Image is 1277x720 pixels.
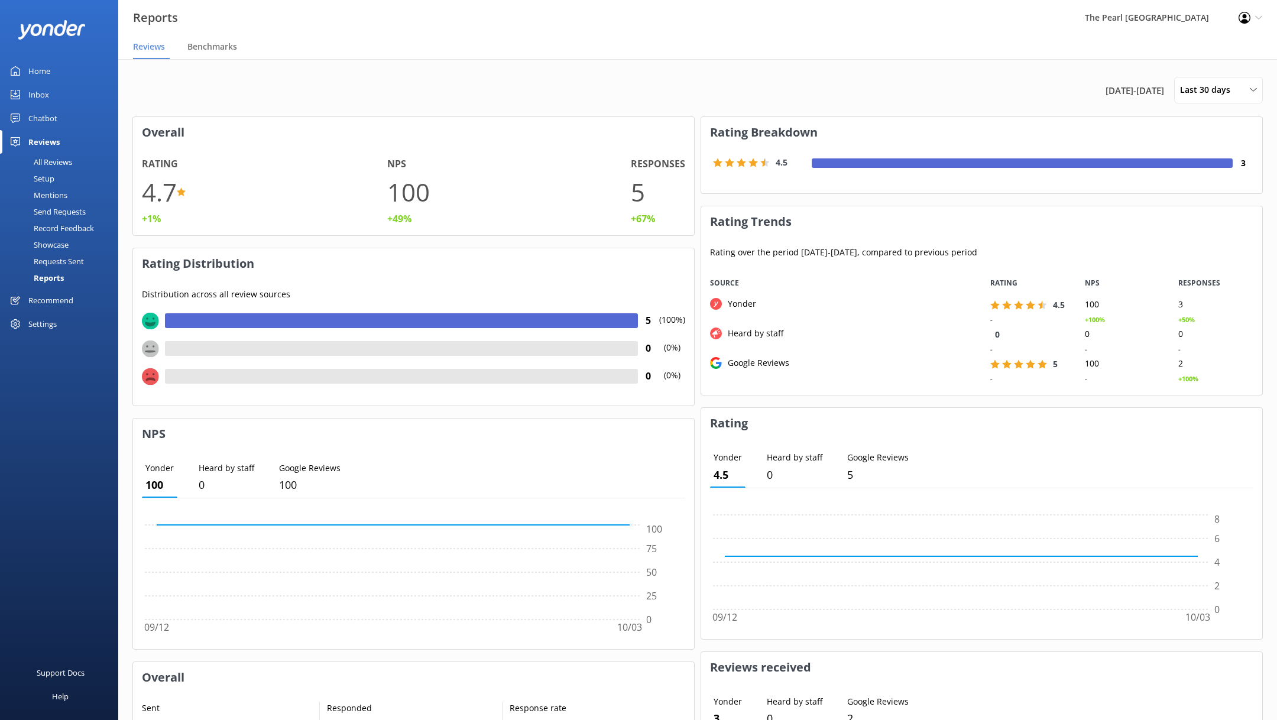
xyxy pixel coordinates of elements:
[133,8,178,27] h3: Reports
[1076,327,1169,342] div: 0
[279,476,341,494] p: 100
[631,172,645,212] h1: 5
[142,288,685,301] p: Distribution across all review sources
[7,253,84,270] div: Requests Sent
[133,662,694,693] h3: Overall
[646,542,657,555] tspan: 75
[7,154,118,170] a: All Reviews
[659,313,685,341] p: (100%)
[767,695,822,708] p: Heard by staff
[1178,374,1198,384] div: +100%
[767,466,822,484] p: 0
[187,41,237,53] span: Benchmarks
[995,329,1000,340] span: 0
[646,613,652,626] tspan: 0
[145,476,174,494] p: 100
[701,652,1262,683] h3: Reviews received
[1214,579,1220,592] tspan: 2
[847,695,909,708] p: Google Reviews
[7,187,118,203] a: Mentions
[1106,83,1164,98] span: [DATE] - [DATE]
[145,462,174,475] p: Yonder
[510,702,673,715] p: Response rate
[1214,555,1220,568] tspan: 4
[7,170,54,187] div: Setup
[327,702,490,715] p: Responded
[631,212,655,227] div: +67%
[7,270,118,286] a: Reports
[646,523,662,536] tspan: 100
[28,83,49,106] div: Inbox
[37,661,85,685] div: Support Docs
[1214,531,1220,544] tspan: 6
[28,59,50,83] div: Home
[7,170,118,187] a: Setup
[1076,356,1169,371] div: 100
[28,288,73,312] div: Recommend
[142,212,161,227] div: +1%
[1053,358,1058,369] span: 5
[387,212,411,227] div: +49%
[199,462,254,475] p: Heard by staff
[767,451,822,464] p: Heard by staff
[1178,344,1181,355] div: -
[722,327,783,340] div: Heard by staff
[7,203,118,220] a: Send Requests
[714,466,742,484] p: 5
[7,154,72,170] div: All Reviews
[701,408,1262,439] h3: Rating
[1214,602,1220,615] tspan: 0
[1233,157,1253,170] h4: 3
[617,621,642,634] tspan: 10/03
[387,172,430,212] h1: 100
[7,236,69,253] div: Showcase
[28,312,57,336] div: Settings
[133,419,694,449] h3: NPS
[7,236,118,253] a: Showcase
[1085,314,1105,325] div: +100%
[659,341,685,369] p: (0%)
[28,106,57,130] div: Chatbot
[1085,374,1087,384] div: -
[659,369,685,397] p: (0%)
[142,172,177,212] h1: 4.7
[722,297,756,310] div: Yonder
[646,566,657,579] tspan: 50
[710,277,739,288] span: Source
[52,685,69,708] div: Help
[1178,277,1220,288] span: RESPONSES
[1169,356,1263,371] div: 2
[18,20,86,40] img: yonder-white-logo.png
[142,157,178,172] h4: Rating
[701,206,1262,237] h3: Rating Trends
[7,220,94,236] div: Record Feedback
[1178,314,1195,325] div: +50%
[847,451,909,464] p: Google Reviews
[990,277,1017,288] span: RATING
[7,220,118,236] a: Record Feedback
[1053,299,1065,310] span: 4.5
[28,130,60,154] div: Reviews
[1180,83,1237,96] span: Last 30 days
[638,369,659,384] h4: 0
[387,157,406,172] h4: NPS
[638,313,659,329] h4: 5
[701,297,1263,386] div: grid
[1085,277,1100,288] span: NPS
[847,466,909,484] p: 5
[7,253,118,270] a: Requests Sent
[1185,611,1210,624] tspan: 10/03
[710,246,1253,259] p: Rating over the period [DATE] - [DATE] , compared to previous period
[631,157,685,172] h4: Responses
[712,611,737,624] tspan: 09/12
[7,187,67,203] div: Mentions
[279,462,341,475] p: Google Reviews
[1085,344,1087,355] div: -
[714,451,742,464] p: Yonder
[7,203,86,220] div: Send Requests
[133,41,165,53] span: Reviews
[142,702,307,715] p: Sent
[1169,327,1263,342] div: 0
[199,476,254,494] p: 0
[646,589,657,602] tspan: 25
